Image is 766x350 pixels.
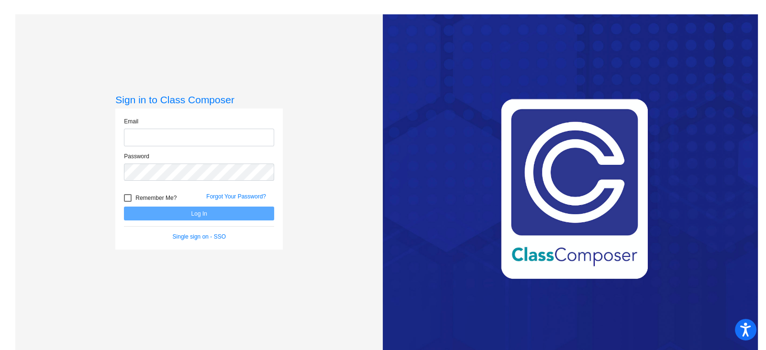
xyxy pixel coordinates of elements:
[206,193,266,200] a: Forgot Your Password?
[124,207,274,220] button: Log In
[135,192,177,204] span: Remember Me?
[124,152,149,161] label: Password
[115,94,283,106] h3: Sign in to Class Composer
[173,233,226,240] a: Single sign on - SSO
[124,117,138,126] label: Email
